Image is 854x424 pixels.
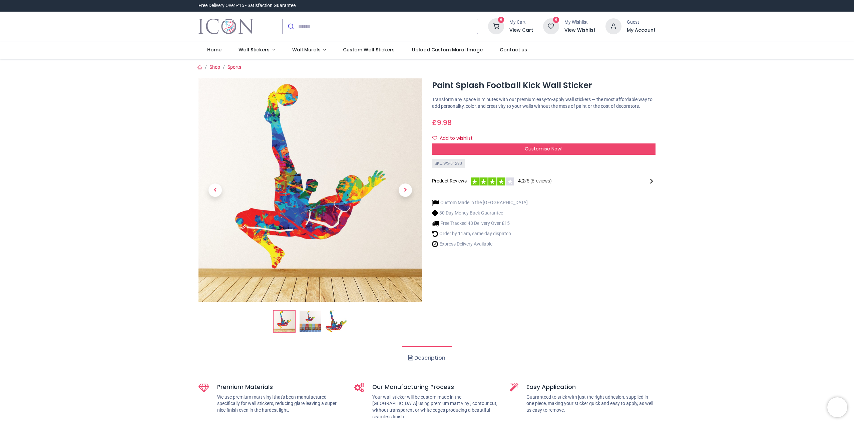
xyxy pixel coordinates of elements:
a: 0 [543,23,559,29]
img: Paint Splash Football Kick Wall Sticker [198,78,422,302]
h1: Paint Splash Football Kick Wall Sticker [432,80,656,91]
li: Express Delivery Available [432,241,528,248]
li: Free Tracked 48 Delivery Over £15 [432,220,528,227]
iframe: Brevo live chat [827,397,847,417]
div: Product Reviews [432,176,656,185]
a: Logo of Icon Wall Stickers [198,17,254,36]
span: Previous [208,183,222,197]
span: Wall Stickers [239,46,270,53]
iframe: Customer reviews powered by Trustpilot [515,2,656,9]
div: Free Delivery Over £15 - Satisfaction Guarantee [198,2,296,9]
p: Transform any space in minutes with our premium easy-to-apply wall stickers — the most affordable... [432,96,656,109]
div: Guest [627,19,656,26]
a: View Cart [509,27,533,34]
span: £ [432,118,452,127]
div: SKU: WS-51290 [432,159,465,168]
a: Wall Stickers [230,41,284,59]
li: Custom Made in the [GEOGRAPHIC_DATA] [432,199,528,206]
p: Your wall sticker will be custom made in the [GEOGRAPHIC_DATA] using premium matt vinyl, contour ... [372,394,500,420]
img: Icon Wall Stickers [198,17,254,36]
a: Description [402,346,452,370]
span: 9.98 [437,118,452,127]
li: 30 Day Money Back Guarantee [432,209,528,217]
img: WS-51290-03 [326,311,347,332]
span: Next [399,183,412,197]
span: Wall Murals [292,46,321,53]
a: View Wishlist [564,27,595,34]
a: Shop [209,64,220,70]
button: Add to wishlistAdd to wishlist [432,133,478,144]
h5: Premium Materials [217,383,344,391]
img: Paint Splash Football Kick Wall Sticker [274,311,295,332]
button: Submit [283,19,298,34]
span: /5 ( 6 reviews) [518,178,552,184]
h5: Easy Application [526,383,656,391]
div: My Wishlist [564,19,595,26]
span: 4.2 [518,178,525,183]
a: Previous [198,112,232,269]
p: Guaranteed to stick with just the right adhesion, supplied in one piece, making your sticker quic... [526,394,656,414]
span: Customise Now! [525,145,562,152]
a: Wall Murals [284,41,335,59]
span: Contact us [500,46,527,53]
span: Upload Custom Mural Image [412,46,483,53]
span: Home [207,46,222,53]
a: 0 [488,23,504,29]
li: Order by 11am, same day dispatch [432,230,528,237]
img: WS-51290-02 [300,311,321,332]
sup: 0 [553,17,559,23]
h5: Our Manufacturing Process [372,383,500,391]
sup: 0 [498,17,504,23]
span: Custom Wall Stickers [343,46,395,53]
a: Next [389,112,422,269]
a: Sports [228,64,241,70]
p: We use premium matt vinyl that's been manufactured specifically for wall stickers, reducing glare... [217,394,344,414]
div: My Cart [509,19,533,26]
a: My Account [627,27,656,34]
i: Add to wishlist [432,136,437,140]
